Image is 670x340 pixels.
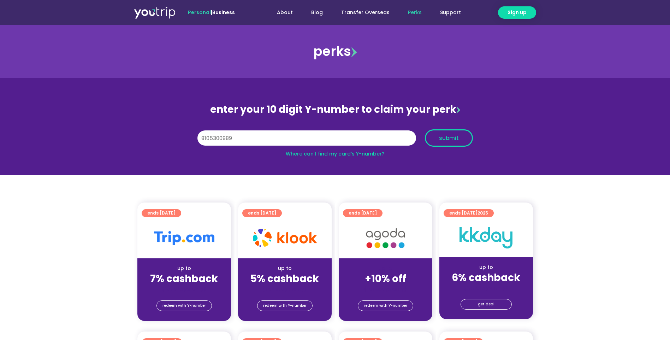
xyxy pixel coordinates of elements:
[365,272,406,286] strong: +10% off
[461,299,512,310] a: get deal
[302,6,332,19] a: Blog
[143,285,225,293] div: (for stays only)
[358,300,413,311] a: redeem with Y-number
[162,301,206,311] span: redeem with Y-number
[197,130,416,146] input: 10 digit Y-number (e.g. 8123456789)
[343,209,383,217] a: ends [DATE]
[425,129,473,147] button: submit
[349,209,377,217] span: ends [DATE]
[444,209,494,217] a: ends [DATE]2025
[379,265,392,272] span: up to
[254,6,470,19] nav: Menu
[142,209,181,217] a: ends [DATE]
[508,9,527,16] span: Sign up
[212,9,235,16] a: Business
[242,209,282,217] a: ends [DATE]
[332,6,399,19] a: Transfer Overseas
[244,265,326,272] div: up to
[263,301,307,311] span: redeem with Y-number
[439,135,459,141] span: submit
[147,209,176,217] span: ends [DATE]
[268,6,302,19] a: About
[286,150,385,157] a: Where can I find my card’s Y-number?
[445,264,527,271] div: up to
[156,300,212,311] a: redeem with Y-number
[143,265,225,272] div: up to
[452,271,520,285] strong: 6% cashback
[478,210,488,216] span: 2025
[399,6,431,19] a: Perks
[194,100,476,119] div: enter your 10 digit Y-number to claim your perk
[250,272,319,286] strong: 5% cashback
[431,6,470,19] a: Support
[445,284,527,292] div: (for stays only)
[364,301,407,311] span: redeem with Y-number
[150,272,218,286] strong: 7% cashback
[244,285,326,293] div: (for stays only)
[188,9,211,16] span: Personal
[449,209,488,217] span: ends [DATE]
[344,285,427,293] div: (for stays only)
[257,300,313,311] a: redeem with Y-number
[188,9,235,16] span: |
[197,129,473,152] form: Y Number
[248,209,276,217] span: ends [DATE]
[498,6,536,19] a: Sign up
[478,299,494,309] span: get deal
